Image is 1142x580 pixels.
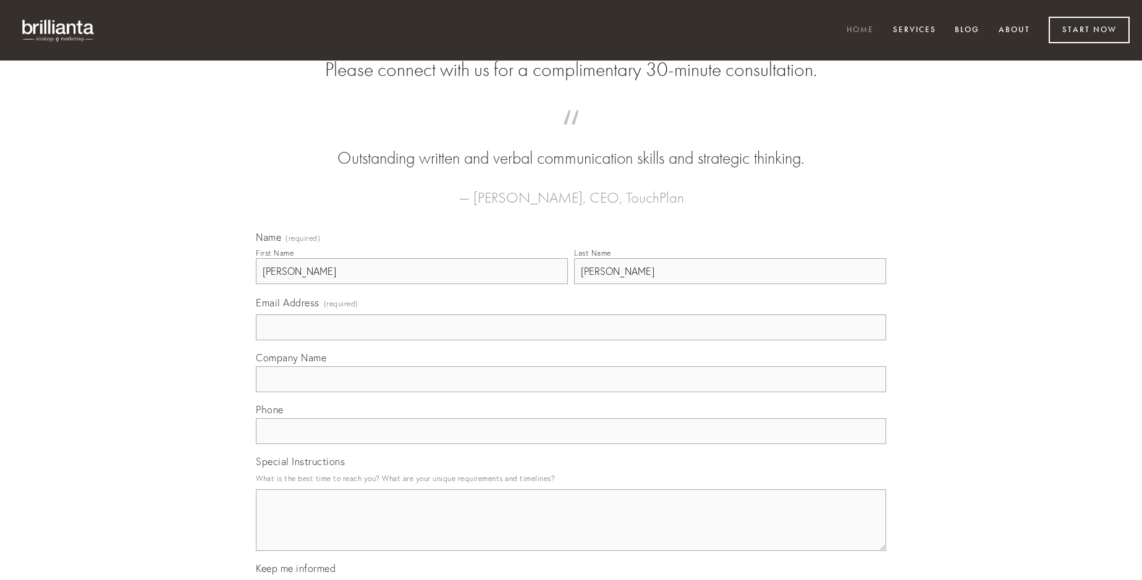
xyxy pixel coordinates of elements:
[574,248,611,258] div: Last Name
[256,231,281,243] span: Name
[839,20,882,41] a: Home
[1049,17,1130,43] a: Start Now
[276,170,866,210] figcaption: — [PERSON_NAME], CEO, TouchPlan
[324,295,358,312] span: (required)
[947,20,988,41] a: Blog
[256,455,345,468] span: Special Instructions
[256,58,886,82] h2: Please connect with us for a complimentary 30-minute consultation.
[12,12,105,48] img: brillianta - research, strategy, marketing
[256,470,886,487] p: What is the best time to reach you? What are your unique requirements and timelines?
[256,296,319,309] span: Email Address
[885,20,944,41] a: Services
[256,562,336,574] span: Keep me informed
[991,20,1038,41] a: About
[276,122,866,146] span: “
[256,248,294,258] div: First Name
[276,122,866,170] blockquote: Outstanding written and verbal communication skills and strategic thinking.
[285,235,320,242] span: (required)
[256,403,284,416] span: Phone
[256,351,326,364] span: Company Name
